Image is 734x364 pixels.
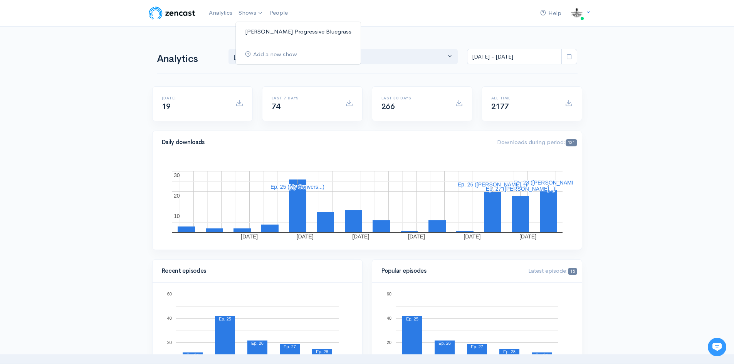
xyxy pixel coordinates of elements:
[316,349,328,354] text: Ep. 28
[386,340,391,345] text: 20
[485,186,555,192] text: Ep. 27 ([PERSON_NAME]...)
[167,316,171,320] text: 40
[513,179,583,186] text: Ep. 28 ([PERSON_NAME]...)
[167,292,171,296] text: 60
[296,233,313,240] text: [DATE]
[708,338,726,356] iframe: gist-messenger-bubble-iframe
[491,102,509,111] span: 2177
[148,5,197,21] img: ZenCast Logo
[10,132,144,141] p: Find an answer quickly
[162,102,171,111] span: 19
[457,181,527,188] text: Ep. 26 ([PERSON_NAME]...)
[406,317,418,321] text: Ep. 25
[386,316,391,320] text: 40
[251,341,264,346] text: Ep. 26
[497,138,577,146] span: Downloads during period:
[167,340,171,345] text: 20
[233,52,446,61] div: [PERSON_NAME] Progressive Blue...
[174,193,180,199] text: 20
[12,37,143,50] h1: Hi 👋
[235,5,266,22] a: Shows
[381,102,395,111] span: 266
[381,268,519,274] h4: Popular episodes
[236,25,361,39] a: [PERSON_NAME] Progressive Bluegrass
[272,102,280,111] span: 74
[162,96,226,100] h6: [DATE]
[174,213,180,219] text: 10
[471,344,483,349] text: Ep. 27
[12,102,142,117] button: New conversation
[536,353,548,357] text: Ep. 24
[284,344,296,349] text: Ep. 27
[272,96,336,100] h6: Last 7 days
[228,49,458,65] button: T Shaw's Progressive Blue...
[50,107,92,113] span: New conversation
[270,184,324,190] text: Ep. 25 (My Convers...)
[386,292,391,296] text: 60
[22,145,138,160] input: Search articles
[503,349,516,354] text: Ep. 28
[206,5,235,21] a: Analytics
[241,233,258,240] text: [DATE]
[491,96,556,100] h6: All time
[12,51,143,88] h2: Just let us know if you need anything and we'll be happy to help! 🙂
[266,5,291,21] a: People
[568,268,577,275] span: 15
[352,233,369,240] text: [DATE]
[408,233,425,240] text: [DATE]
[537,5,564,22] a: Help
[566,139,577,146] span: 131
[174,172,180,178] text: 30
[162,268,348,274] h4: Recent episodes
[569,5,585,21] img: ...
[381,96,446,100] h6: Last 30 days
[519,233,536,240] text: [DATE]
[464,233,480,240] text: [DATE]
[528,267,577,274] span: Latest episode:
[157,54,219,65] h1: Analytics
[438,341,451,346] text: Ep. 26
[235,22,361,65] ul: Shows
[162,163,573,240] svg: A chart.
[236,48,361,61] a: Add a new show
[219,317,231,321] text: Ep. 25
[162,139,488,146] h4: Daily downloads
[186,353,199,357] text: Ep. 24
[467,49,562,65] input: analytics date range selector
